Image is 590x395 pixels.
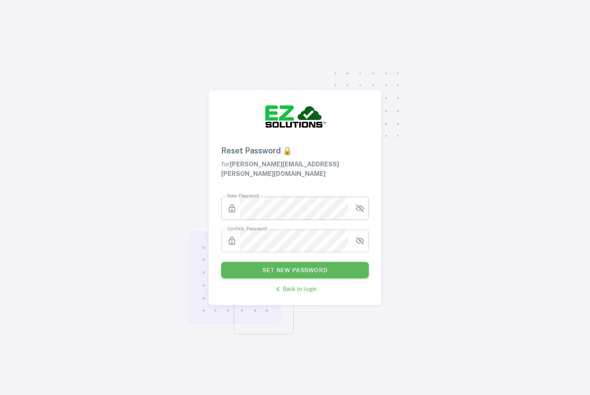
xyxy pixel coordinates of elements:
[227,193,259,200] label: New Password
[221,160,339,177] strong: [PERSON_NAME][EMAIL_ADDRESS][PERSON_NAME][DOMAIN_NAME]
[221,159,369,178] p: for
[227,226,267,233] label: Confirm Password
[352,233,368,249] button: toggle password visibility
[352,200,368,217] button: toggle password visibility
[283,285,317,293] span: Back to login
[221,262,369,278] button: Set New Password
[263,102,327,130] img: ResponseScribe
[273,284,317,294] a: Back to login
[221,145,369,157] h6: Reset Password 🔒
